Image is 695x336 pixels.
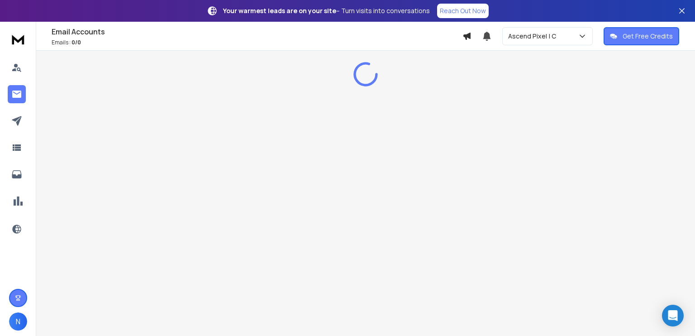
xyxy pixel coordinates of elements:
[9,312,27,331] button: N
[52,26,462,37] h1: Email Accounts
[623,32,673,41] p: Get Free Credits
[440,6,486,15] p: Reach Out Now
[223,6,430,15] p: – Turn visits into conversations
[437,4,489,18] a: Reach Out Now
[9,31,27,48] img: logo
[71,38,81,46] span: 0 / 0
[52,39,462,46] p: Emails :
[508,32,560,41] p: Ascend Pixel | C
[604,27,679,45] button: Get Free Credits
[223,6,336,15] strong: Your warmest leads are on your site
[662,305,684,326] div: Open Intercom Messenger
